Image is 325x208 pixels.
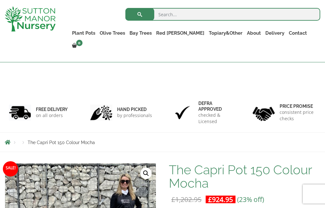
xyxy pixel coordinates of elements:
[127,29,154,38] a: Bay Trees
[207,29,245,38] a: Topiary&Other
[9,105,31,121] img: 1.jpg
[237,195,264,204] span: (23% off)
[263,29,287,38] a: Delivery
[70,29,97,38] a: Plant Pots
[245,29,263,38] a: About
[253,103,275,122] img: 4.jpg
[208,195,212,204] span: £
[117,107,152,112] h6: hand picked
[280,103,316,109] h6: Price promise
[90,105,112,121] img: 2.jpg
[76,40,83,46] span: 0
[171,105,194,121] img: 3.jpg
[36,112,68,119] p: on all orders
[36,107,68,112] h6: FREE DELIVERY
[3,161,18,177] span: Sale!
[198,101,235,112] h6: Defra approved
[97,29,127,38] a: Olive Trees
[287,29,309,38] a: Contact
[198,112,235,125] p: checked & Licensed
[5,6,56,31] img: logo
[70,41,84,50] a: 0
[171,195,202,204] bdi: 1,202.95
[154,29,207,38] a: Red [PERSON_NAME]
[5,140,320,145] nav: Breadcrumbs
[140,168,152,179] a: View full-screen image gallery
[171,195,175,204] span: £
[28,140,95,145] span: The Capri Pot 150 Colour Mocha
[117,112,152,119] p: by professionals
[208,195,233,204] bdi: 924.95
[125,8,320,21] input: Search...
[280,109,316,122] p: consistent price checks
[169,163,320,190] h1: The Capri Pot 150 Colour Mocha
